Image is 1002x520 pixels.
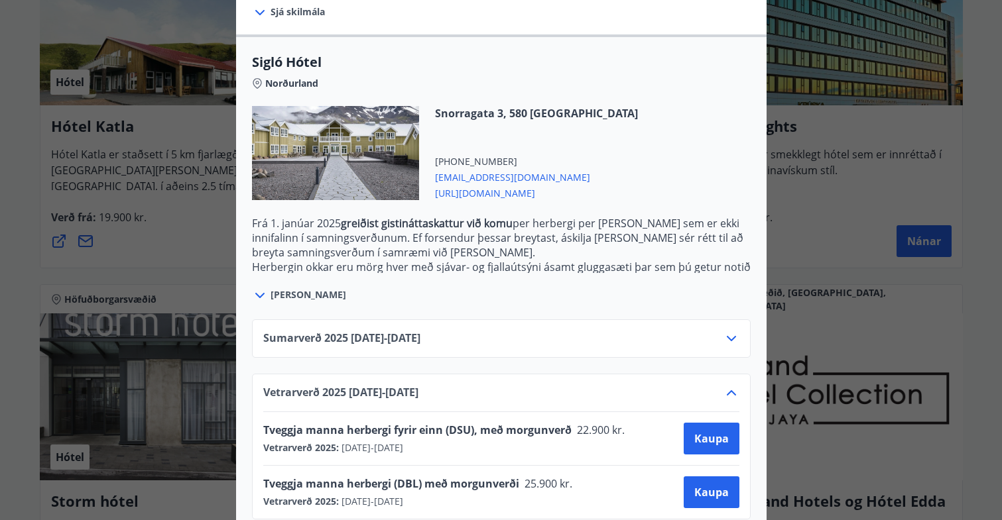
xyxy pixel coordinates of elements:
[435,106,638,121] span: Snorragata 3, 580 [GEOGRAPHIC_DATA]
[435,168,638,184] span: [EMAIL_ADDRESS][DOMAIN_NAME]
[265,77,318,90] span: Norðurland
[271,5,325,19] span: Sjá skilmála
[252,53,751,72] span: Sigló Hótel
[435,155,638,168] span: [PHONE_NUMBER]
[435,184,638,200] span: [URL][DOMAIN_NAME]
